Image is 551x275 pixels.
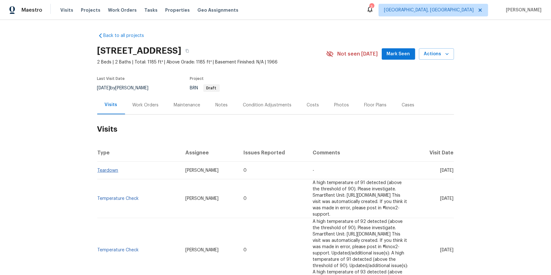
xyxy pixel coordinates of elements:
[243,248,247,252] span: 0
[60,7,73,13] span: Visits
[402,102,415,108] div: Cases
[364,102,387,108] div: Floor Plans
[97,84,156,92] div: by [PERSON_NAME]
[334,102,349,108] div: Photos
[440,248,454,252] span: [DATE]
[238,144,308,162] th: Issues Reported
[144,8,158,12] span: Tasks
[105,102,117,108] div: Visits
[387,50,410,58] span: Mark Seen
[98,196,139,201] a: Temperature Check
[108,7,137,13] span: Work Orders
[384,7,474,13] span: [GEOGRAPHIC_DATA], [GEOGRAPHIC_DATA]
[165,7,190,13] span: Properties
[197,7,238,13] span: Geo Assignments
[440,196,454,201] span: [DATE]
[97,86,111,90] span: [DATE]
[313,168,314,173] span: -
[186,248,219,252] span: [PERSON_NAME]
[243,168,247,173] span: 0
[97,77,125,81] span: Last Visit Date
[419,48,454,60] button: Actions
[369,4,374,10] div: 3
[382,48,415,60] button: Mark Seen
[133,102,159,108] div: Work Orders
[186,168,219,173] span: [PERSON_NAME]
[308,144,415,162] th: Comments
[97,59,326,65] span: 2 Beds | 2 Baths | Total: 1185 ft² | Above Grade: 1185 ft² | Basement Finished: N/A | 1966
[97,144,181,162] th: Type
[440,168,454,173] span: [DATE]
[98,168,118,173] a: Teardown
[190,86,220,90] span: BRN
[190,77,204,81] span: Project
[415,144,454,162] th: Visit Date
[186,196,219,201] span: [PERSON_NAME]
[97,48,182,54] h2: [STREET_ADDRESS]
[204,86,219,90] span: Draft
[182,45,193,57] button: Copy Address
[21,7,42,13] span: Maestro
[338,51,378,57] span: Not seen [DATE]
[97,115,454,144] h2: Visits
[503,7,542,13] span: [PERSON_NAME]
[97,33,158,39] a: Back to all projects
[174,102,201,108] div: Maintenance
[81,7,100,13] span: Projects
[243,102,292,108] div: Condition Adjustments
[216,102,228,108] div: Notes
[424,50,449,58] span: Actions
[307,102,319,108] div: Costs
[181,144,239,162] th: Assignee
[98,248,139,252] a: Temperature Check
[243,196,247,201] span: 0
[313,181,407,217] span: A high temperature of 91 detected (above the threshold of 90). Please investigate. SmartRent Unit...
